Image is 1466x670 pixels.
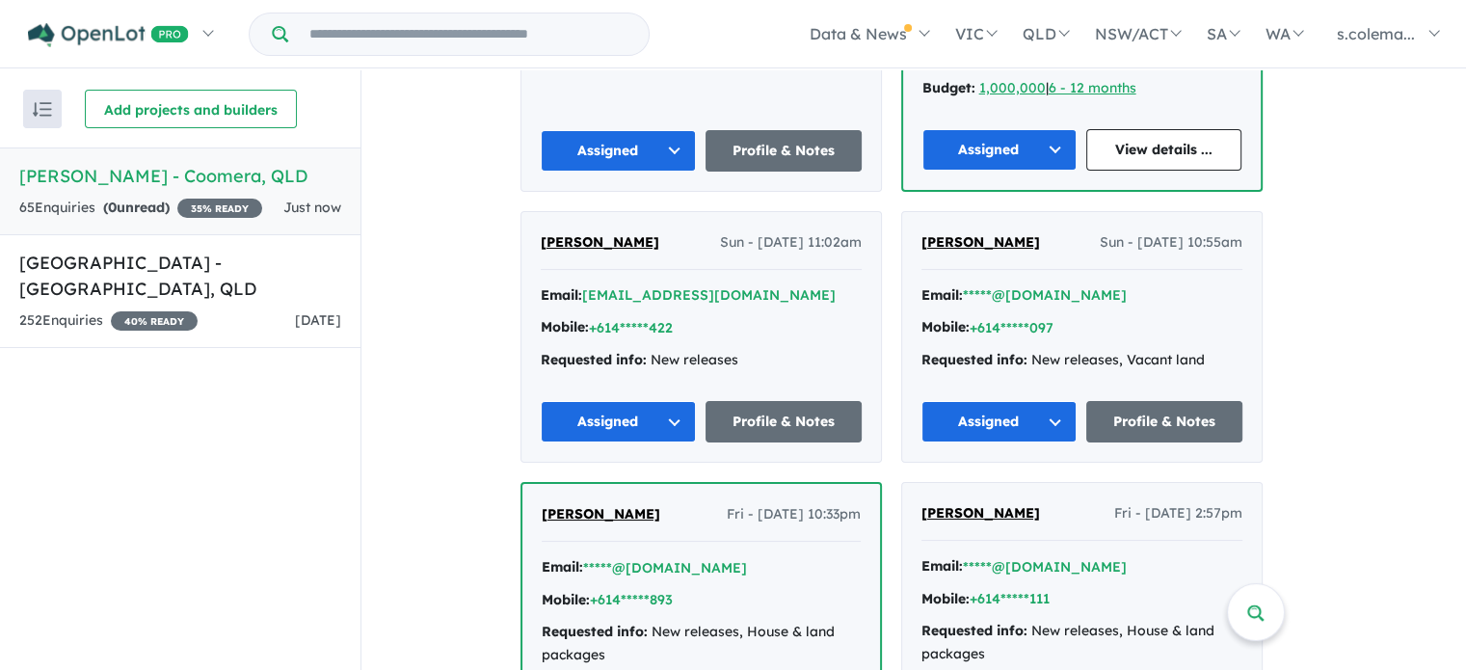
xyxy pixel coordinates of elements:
[1049,79,1136,96] a: 6 - 12 months
[542,621,861,667] div: New releases, House & land packages
[33,102,52,117] img: sort.svg
[921,502,1040,525] a: [PERSON_NAME]
[921,622,1027,639] strong: Requested info:
[177,199,262,218] span: 35 % READY
[1337,24,1415,43] span: s.colema...
[921,351,1027,368] strong: Requested info:
[541,401,697,442] button: Assigned
[921,286,963,304] strong: Email:
[921,318,970,335] strong: Mobile:
[1100,231,1242,255] span: Sun - [DATE] 10:55am
[582,285,836,306] button: [EMAIL_ADDRESS][DOMAIN_NAME]
[727,503,861,526] span: Fri - [DATE] 10:33pm
[19,197,262,220] div: 65 Enquir ies
[921,349,1242,372] div: New releases, Vacant land
[541,130,697,172] button: Assigned
[921,620,1242,666] div: New releases, House & land packages
[706,130,862,172] a: Profile & Notes
[922,79,975,96] strong: Budget:
[1114,502,1242,525] span: Fri - [DATE] 2:57pm
[921,557,963,575] strong: Email:
[706,401,862,442] a: Profile & Notes
[921,401,1078,442] button: Assigned
[1086,401,1242,442] a: Profile & Notes
[295,311,341,329] span: [DATE]
[921,233,1040,251] span: [PERSON_NAME]
[28,23,189,47] img: Openlot PRO Logo White
[542,591,590,608] strong: Mobile:
[542,503,660,526] a: [PERSON_NAME]
[292,13,645,55] input: Try estate name, suburb, builder or developer
[979,79,1046,96] a: 1,000,000
[541,318,589,335] strong: Mobile:
[19,309,198,333] div: 252 Enquir ies
[19,163,341,189] h5: [PERSON_NAME] - Coomera , QLD
[542,558,583,576] strong: Email:
[103,199,170,216] strong: ( unread)
[921,231,1040,255] a: [PERSON_NAME]
[921,590,970,607] strong: Mobile:
[541,233,659,251] span: [PERSON_NAME]
[283,199,341,216] span: Just now
[922,77,1241,100] div: |
[108,199,117,216] span: 0
[541,231,659,255] a: [PERSON_NAME]
[542,623,648,640] strong: Requested info:
[922,129,1078,171] button: Assigned
[111,311,198,331] span: 40 % READY
[1086,129,1241,171] a: View details ...
[541,286,582,304] strong: Email:
[541,349,862,372] div: New releases
[542,505,660,523] span: [PERSON_NAME]
[720,231,862,255] span: Sun - [DATE] 11:02am
[921,504,1040,522] span: [PERSON_NAME]
[541,351,647,368] strong: Requested info:
[85,90,297,128] button: Add projects and builders
[19,250,341,302] h5: [GEOGRAPHIC_DATA] - [GEOGRAPHIC_DATA] , QLD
